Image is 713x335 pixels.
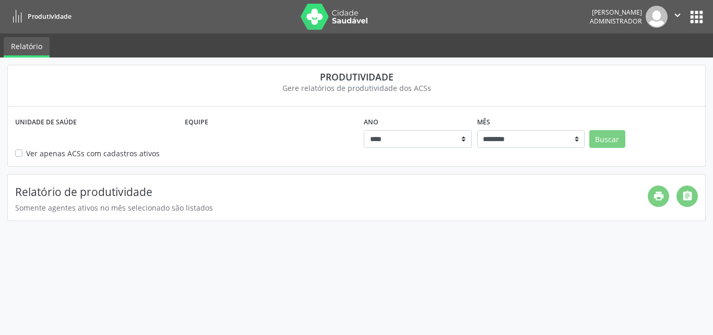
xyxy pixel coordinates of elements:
[28,12,72,21] span: Produtividade
[4,37,50,57] a: Relatório
[185,114,208,130] label: Equipe
[26,148,160,159] label: Ver apenas ACSs com cadastros ativos
[15,83,698,94] div: Gere relatórios de produtividade dos ACSs
[672,9,683,21] i: 
[477,114,490,130] label: Mês
[687,8,706,26] button: apps
[15,114,77,130] label: Unidade de saúde
[589,130,625,148] button: Buscar
[364,114,378,130] label: Ano
[590,17,642,26] span: Administrador
[646,6,668,28] img: img
[15,186,648,199] h4: Relatório de produtividade
[15,71,698,83] div: Produtividade
[590,8,642,17] div: [PERSON_NAME]
[15,202,648,213] div: Somente agentes ativos no mês selecionado são listados
[7,8,72,25] a: Produtividade
[668,6,687,28] button: 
